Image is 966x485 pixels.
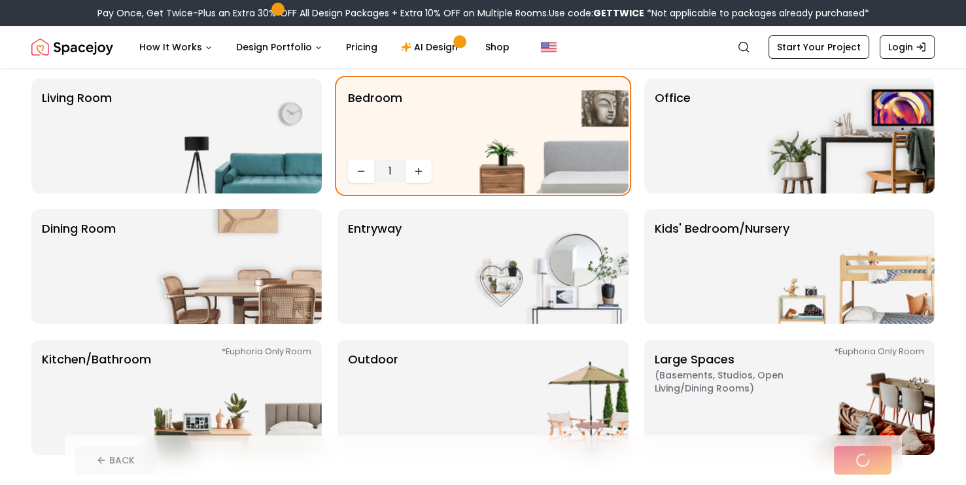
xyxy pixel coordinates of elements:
[348,89,402,154] p: Bedroom
[475,34,520,60] a: Shop
[31,34,113,60] a: Spacejoy
[767,340,935,455] img: Large Spaces *Euphoria Only
[461,209,629,324] img: entryway
[655,350,818,444] p: Large Spaces
[336,34,388,60] a: Pricing
[405,159,432,183] button: Increase quantity
[880,35,935,59] a: Login
[379,163,400,179] span: 1
[644,7,869,20] span: *Not applicable to packages already purchased*
[31,26,935,68] nav: Global
[348,350,398,444] p: Outdoor
[549,7,644,20] span: Use code:
[461,340,629,455] img: Outdoor
[97,7,869,20] div: Pay Once, Get Twice-Plus an Extra 30% OFF All Design Packages + Extra 10% OFF on Multiple Rooms.
[154,340,322,455] img: Kitchen/Bathroom *Euphoria Only
[655,220,789,314] p: Kids' Bedroom/Nursery
[348,159,374,183] button: Decrease quantity
[655,89,691,183] p: Office
[129,34,520,60] nav: Main
[767,78,935,193] img: Office
[129,34,223,60] button: How It Works
[655,369,818,395] span: ( Basements, Studios, Open living/dining rooms )
[593,7,644,20] b: GETTWICE
[461,78,629,193] img: Bedroom
[541,39,557,55] img: United States
[154,209,322,324] img: Dining Room
[31,34,113,60] img: Spacejoy Logo
[348,220,402,314] p: entryway
[768,35,869,59] a: Start Your Project
[226,34,333,60] button: Design Portfolio
[390,34,472,60] a: AI Design
[42,89,112,183] p: Living Room
[154,78,322,193] img: Living Room
[42,220,116,314] p: Dining Room
[767,209,935,324] img: Kids' Bedroom/Nursery
[42,350,151,444] p: Kitchen/Bathroom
